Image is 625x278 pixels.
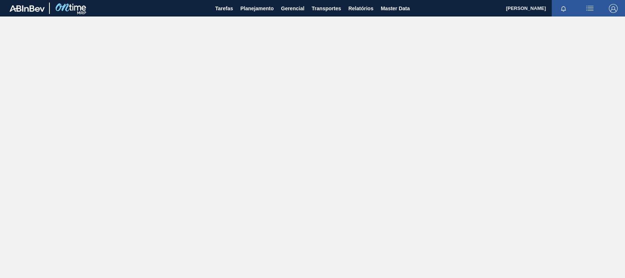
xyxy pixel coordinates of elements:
[215,4,233,13] span: Tarefas
[348,4,373,13] span: Relatórios
[381,4,410,13] span: Master Data
[240,4,274,13] span: Planejamento
[281,4,305,13] span: Gerencial
[312,4,341,13] span: Transportes
[585,4,594,13] img: userActions
[609,4,618,13] img: Logout
[10,5,45,12] img: TNhmsLtSVTkK8tSr43FrP2fwEKptu5GPRR3wAAAABJRU5ErkJggg==
[552,3,575,14] button: Notificações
